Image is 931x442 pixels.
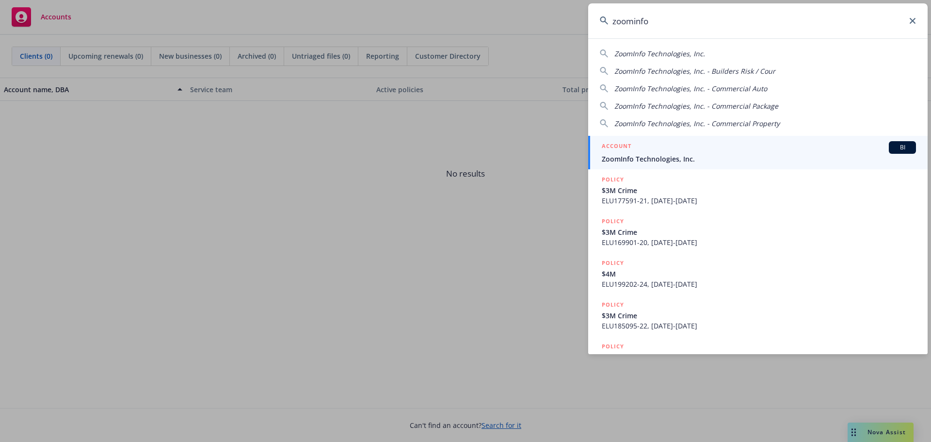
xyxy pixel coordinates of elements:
span: $4M [602,269,916,279]
a: POLICY$4MELU199202-24, [DATE]-[DATE] [588,253,928,295]
span: $3M Crime [602,185,916,196]
span: ELU199202-24, [DATE]-[DATE] [602,279,916,289]
h5: POLICY [602,342,624,351]
span: ZoomInfo Technologies, Inc. - Builders Risk / Cour [614,66,775,76]
h5: POLICY [602,216,624,226]
a: POLICY$3M CrimeELU169901-20, [DATE]-[DATE] [588,211,928,253]
h5: POLICY [602,300,624,310]
a: POLICY$3M CrimeELU177591-21, [DATE]-[DATE] [588,169,928,211]
span: ZoomInfo Technologies, Inc. [602,154,916,164]
h5: POLICY [602,258,624,268]
span: ELU185095-22, [DATE]-[DATE] [602,321,916,331]
a: POLICY$3M CrimeELU185095-22, [DATE]-[DATE] [588,295,928,336]
span: BI [893,143,912,152]
h5: ACCOUNT [602,141,631,153]
h5: POLICY [602,175,624,184]
a: POLICYZoomInfo Technologies, Inc. - Foreign Package [588,336,928,378]
span: ZoomInfo Technologies, Inc. [614,49,705,58]
a: ACCOUNTBIZoomInfo Technologies, Inc. [588,136,928,169]
span: ZoomInfo Technologies, Inc. - Foreign Package [602,352,916,362]
span: ZoomInfo Technologies, Inc. - Commercial Auto [614,84,767,93]
span: ZoomInfo Technologies, Inc. - Commercial Property [614,119,780,128]
input: Search... [588,3,928,38]
span: ELU169901-20, [DATE]-[DATE] [602,237,916,247]
span: ZoomInfo Technologies, Inc. - Commercial Package [614,101,778,111]
span: ELU177591-21, [DATE]-[DATE] [602,196,916,206]
span: $3M Crime [602,311,916,321]
span: $3M Crime [602,227,916,237]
